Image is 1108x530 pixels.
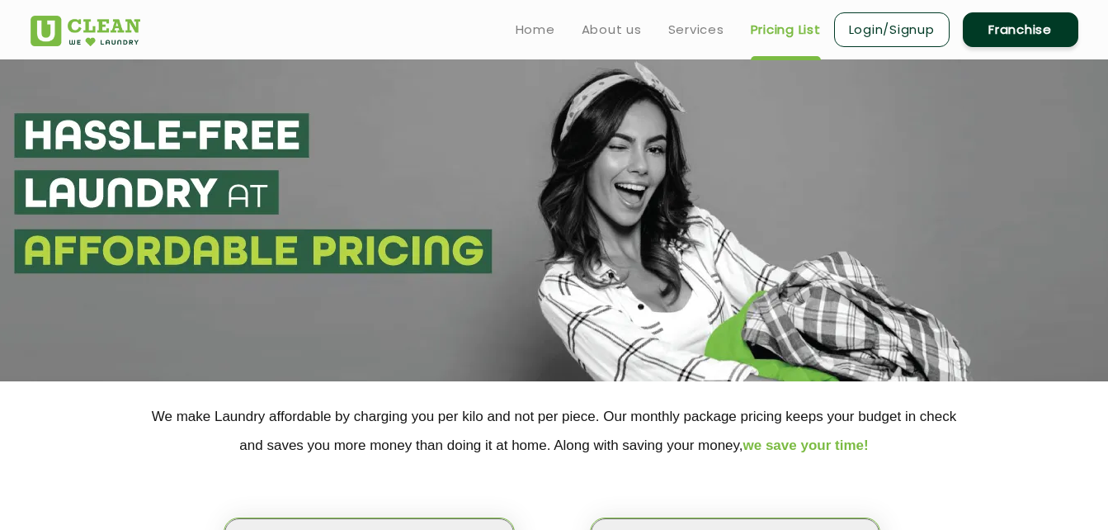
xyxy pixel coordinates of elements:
a: Login/Signup [834,12,950,47]
a: Pricing List [751,20,821,40]
p: We make Laundry affordable by charging you per kilo and not per piece. Our monthly package pricin... [31,402,1078,460]
a: About us [582,20,642,40]
a: Services [668,20,724,40]
a: Franchise [963,12,1078,47]
a: Home [516,20,555,40]
span: we save your time! [743,438,869,453]
img: UClean Laundry and Dry Cleaning [31,16,140,46]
